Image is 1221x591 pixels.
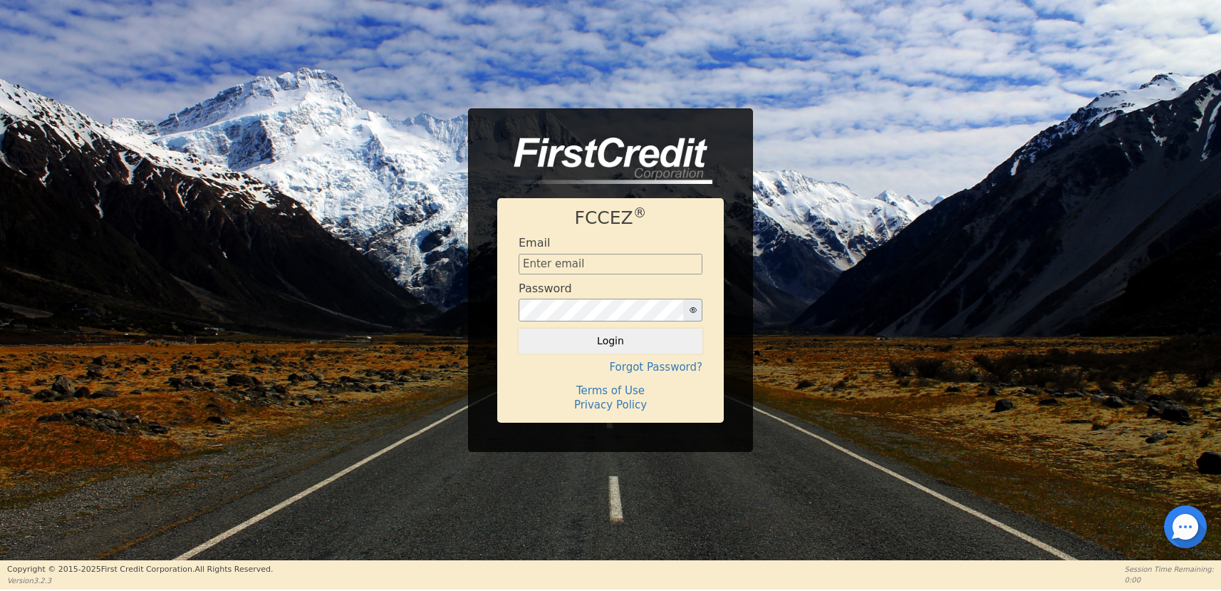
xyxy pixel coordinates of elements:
span: All Rights Reserved. [194,565,273,574]
input: password [519,299,684,322]
img: logo-CMu_cnol.png [497,138,712,185]
p: 0:00 [1125,575,1214,585]
button: Login [519,329,702,353]
sup: ® [633,205,647,220]
h4: Forgot Password? [519,361,702,374]
input: Enter email [519,254,702,275]
h1: FCCEZ [519,207,702,229]
h4: Email [519,236,550,250]
p: Version 3.2.3 [7,575,273,586]
h4: Terms of Use [519,384,702,397]
h4: Password [519,282,572,295]
p: Session Time Remaining: [1125,564,1214,575]
h4: Privacy Policy [519,399,702,411]
p: Copyright © 2015- 2025 First Credit Corporation. [7,564,273,576]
